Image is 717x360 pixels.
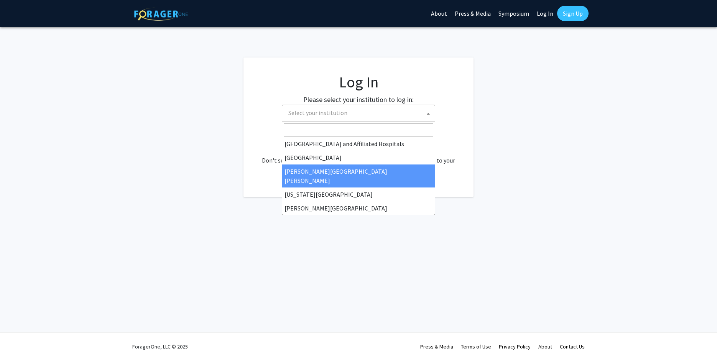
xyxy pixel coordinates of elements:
[538,343,552,350] a: About
[557,6,589,21] a: Sign Up
[132,333,188,360] div: ForagerOne, LLC © 2025
[284,123,433,136] input: Search
[282,137,435,151] li: [GEOGRAPHIC_DATA] and Affiliated Hospitals
[288,109,347,117] span: Select your institution
[303,94,414,105] label: Please select your institution to log in:
[461,343,491,350] a: Terms of Use
[282,201,435,215] li: [PERSON_NAME][GEOGRAPHIC_DATA]
[259,73,458,91] h1: Log In
[282,151,435,164] li: [GEOGRAPHIC_DATA]
[134,7,188,21] img: ForagerOne Logo
[259,137,458,174] div: No account? . Don't see your institution? about bringing ForagerOne to your institution.
[560,343,585,350] a: Contact Us
[282,105,435,122] span: Select your institution
[420,343,453,350] a: Press & Media
[285,105,435,121] span: Select your institution
[282,187,435,201] li: [US_STATE][GEOGRAPHIC_DATA]
[499,343,531,350] a: Privacy Policy
[282,164,435,187] li: [PERSON_NAME][GEOGRAPHIC_DATA][PERSON_NAME]
[6,325,33,354] iframe: Chat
